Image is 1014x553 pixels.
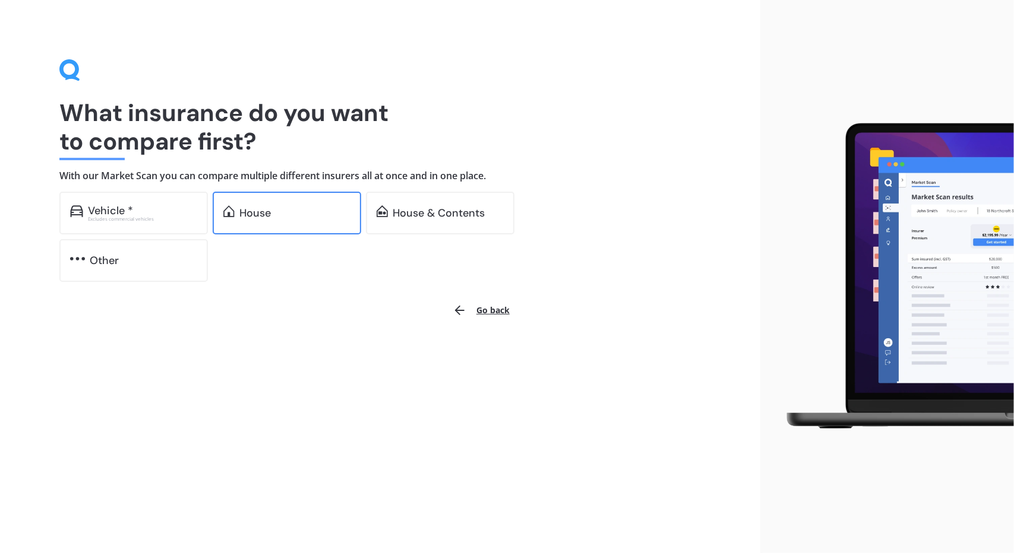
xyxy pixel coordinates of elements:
h4: With our Market Scan you can compare multiple different insurers all at once and in one place. [59,170,701,182]
div: Excludes commercial vehicles [88,217,197,221]
div: House & Contents [393,207,485,219]
img: car.f15378c7a67c060ca3f3.svg [70,205,83,217]
div: House [239,207,271,219]
button: Go back [446,296,517,325]
h1: What insurance do you want to compare first? [59,98,701,155]
img: home-and-contents.b802091223b8502ef2dd.svg [377,205,388,217]
div: Other [90,255,119,266]
img: home.91c183c226a05b4dc763.svg [223,205,235,217]
div: Vehicle * [88,205,133,217]
img: laptop.webp [770,116,1014,436]
img: other.81dba5aafe580aa69f38.svg [70,253,85,265]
